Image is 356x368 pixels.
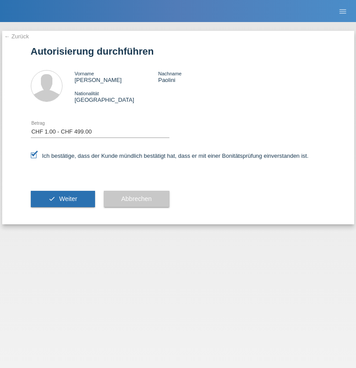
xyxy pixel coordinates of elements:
[104,191,169,208] button: Abbrechen
[334,8,352,14] a: menu
[75,91,99,96] span: Nationalität
[75,90,158,103] div: [GEOGRAPHIC_DATA]
[48,195,55,202] i: check
[158,71,181,76] span: Nachname
[158,70,242,83] div: Paolini
[4,33,29,40] a: ← Zurück
[31,152,309,159] label: Ich bestätige, dass der Kunde mündlich bestätigt hat, dass er mit einer Bonitätsprüfung einversta...
[59,195,77,202] span: Weiter
[75,71,94,76] span: Vorname
[31,191,95,208] button: check Weiter
[75,70,158,83] div: [PERSON_NAME]
[338,7,347,16] i: menu
[31,46,326,57] h1: Autorisierung durchführen
[121,195,152,202] span: Abbrechen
